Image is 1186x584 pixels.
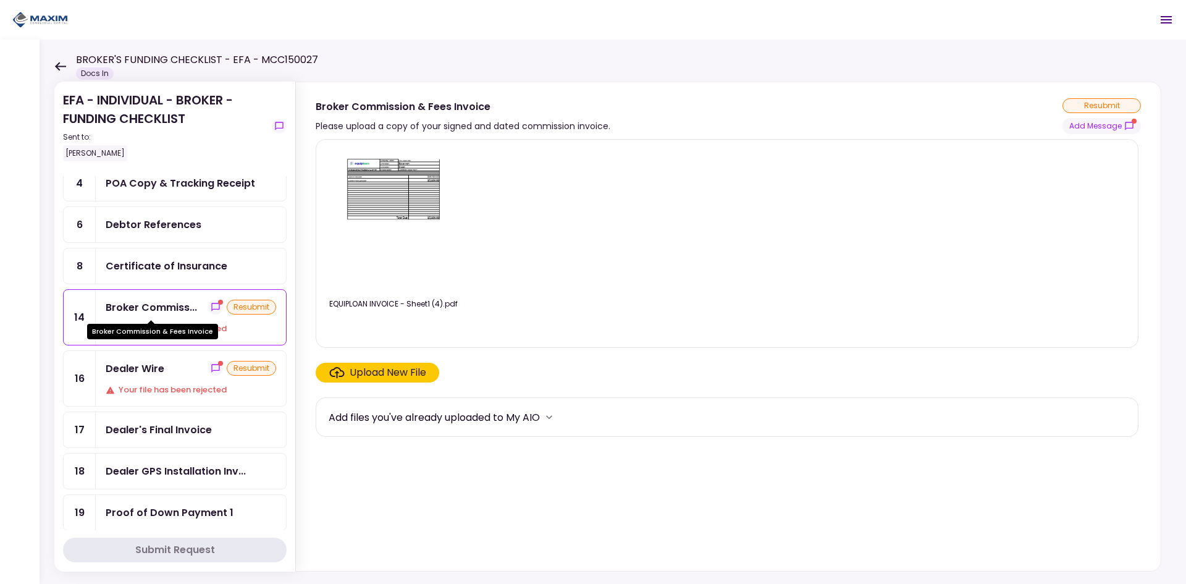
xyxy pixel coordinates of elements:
div: Proof of Down Payment 1 [106,505,233,520]
a: 16Dealer Wireshow-messagesresubmitYour file has been rejected [63,350,287,407]
button: show-messages [208,361,223,376]
div: Upload New File [350,365,426,380]
div: Please upload a copy of your signed and dated commission invoice. [316,119,610,133]
div: POA Copy & Tracking Receipt [106,176,255,191]
a: 17Dealer's Final Invoice [63,412,287,448]
span: Click here to upload the required document [316,363,439,383]
button: Open menu [1151,5,1181,35]
button: show-messages [1062,118,1141,134]
div: Add files you've already uploaded to My AIO [329,410,540,425]
div: resubmit [227,361,276,376]
div: Submit Request [135,543,215,557]
div: EQUIPLOAN INVOICE - Sheet1 (4).pdf [329,298,458,310]
div: resubmit [1062,98,1141,113]
div: Dealer's Final Invoice [106,422,212,438]
div: Dealer GPS Installation Invoice [106,463,246,479]
div: 17 [64,412,96,447]
h1: BROKER'S FUNDING CHECKLIST - EFA - MCC150027 [76,53,318,67]
div: Docs In [76,67,114,80]
div: Broker Commission & Fees InvoicePlease upload a copy of your signed and dated commission invoice.... [295,82,1161,572]
div: 6 [64,207,96,242]
a: 18Dealer GPS Installation Invoice [63,453,287,489]
button: more [540,408,558,426]
button: Submit Request [63,538,287,562]
a: 19Proof of Down Payment 1 [63,494,287,531]
div: Your file has been rejected [106,384,276,396]
div: EFA - INDIVIDUAL - BROKER - FUNDING CHECKLIST [63,91,267,161]
a: 4POA Copy & Tracking Receipt [63,165,287,201]
div: 18 [64,454,96,489]
div: 8 [64,248,96,284]
button: show-messages [272,119,287,133]
div: Broker Commission & Fees Invoice [106,300,197,315]
div: Dealer Wire [106,361,164,376]
div: resubmit [227,300,276,315]
img: Partner icon [12,11,68,29]
div: Certificate of Insurance [106,258,227,274]
button: show-messages [208,300,223,315]
div: Debtor References [106,217,201,232]
div: 19 [64,495,96,530]
a: 6Debtor References [63,206,287,243]
div: [PERSON_NAME] [63,145,127,161]
div: 14 [64,290,96,345]
div: 4 [64,166,96,201]
a: 14Broker Commission & Fees Invoiceshow-messagesresubmitYour file has been rejected [63,289,287,345]
div: 16 [64,351,96,406]
div: Broker Commission & Fees Invoice [87,324,218,339]
div: Sent to: [63,132,267,143]
div: Broker Commission & Fees Invoice [316,99,610,114]
a: 8Certificate of Insurance [63,248,287,284]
